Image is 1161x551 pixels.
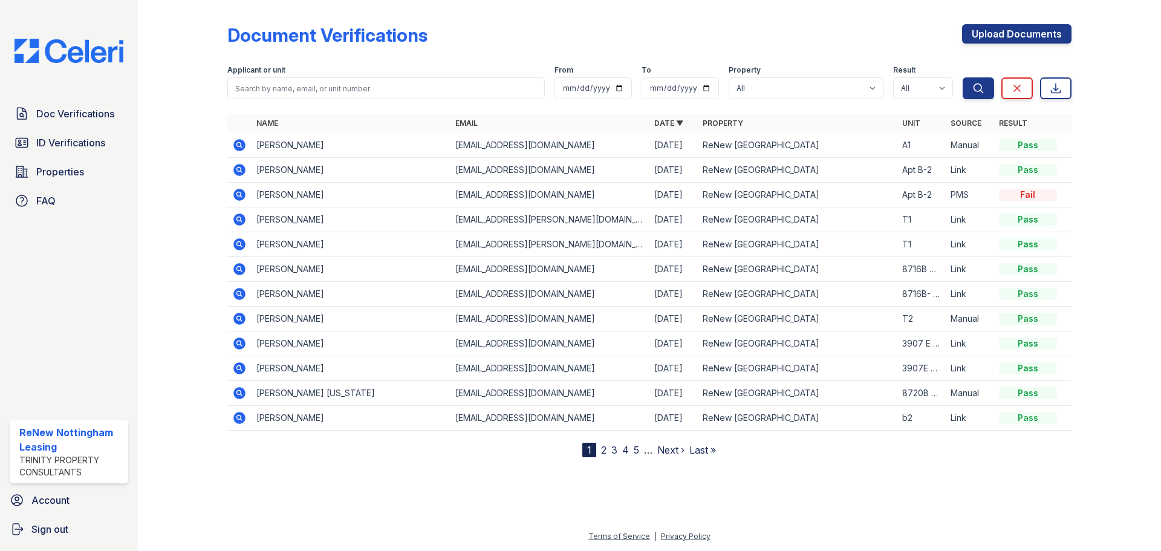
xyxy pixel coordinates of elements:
[946,257,994,282] td: Link
[946,307,994,331] td: Manual
[10,189,128,213] a: FAQ
[999,238,1057,250] div: Pass
[227,65,285,75] label: Applicant or unit
[999,214,1057,226] div: Pass
[252,282,450,307] td: [PERSON_NAME]
[450,381,649,406] td: [EMAIL_ADDRESS][DOMAIN_NAME]
[698,183,897,207] td: ReNew [GEOGRAPHIC_DATA]
[946,183,994,207] td: PMS
[897,381,946,406] td: 8720B T-1
[893,65,915,75] label: Result
[19,425,123,454] div: ReNew Nottingham Leasing
[227,24,428,46] div: Document Verifications
[36,106,114,121] span: Doc Verifications
[946,133,994,158] td: Manual
[634,444,639,456] a: 5
[902,119,920,128] a: Unit
[897,282,946,307] td: 8716B- AptB-2
[654,119,683,128] a: Date ▼
[654,532,657,541] div: |
[5,39,133,63] img: CE_Logo_Blue-a8612792a0a2168367f1c8372b55b34899dd931a85d93a1a3d3e32e68fde9ad4.png
[649,257,698,282] td: [DATE]
[962,24,1072,44] a: Upload Documents
[642,65,651,75] label: To
[31,522,68,536] span: Sign out
[999,362,1057,374] div: Pass
[252,133,450,158] td: [PERSON_NAME]
[946,207,994,232] td: Link
[19,454,123,478] div: Trinity Property Consultants
[698,381,897,406] td: ReNew [GEOGRAPHIC_DATA]
[999,387,1057,399] div: Pass
[582,443,596,457] div: 1
[951,119,981,128] a: Source
[450,257,649,282] td: [EMAIL_ADDRESS][DOMAIN_NAME]
[36,194,56,208] span: FAQ
[649,207,698,232] td: [DATE]
[897,331,946,356] td: 3907 E B-2
[450,232,649,257] td: [EMAIL_ADDRESS][PERSON_NAME][DOMAIN_NAME]
[999,164,1057,176] div: Pass
[999,139,1057,151] div: Pass
[946,381,994,406] td: Manual
[999,288,1057,300] div: Pass
[649,282,698,307] td: [DATE]
[946,158,994,183] td: Link
[649,381,698,406] td: [DATE]
[36,165,84,179] span: Properties
[5,488,133,512] a: Account
[644,443,652,457] span: …
[698,232,897,257] td: ReNew [GEOGRAPHIC_DATA]
[611,444,617,456] a: 3
[649,232,698,257] td: [DATE]
[450,282,649,307] td: [EMAIL_ADDRESS][DOMAIN_NAME]
[649,331,698,356] td: [DATE]
[31,493,70,507] span: Account
[897,207,946,232] td: T1
[698,331,897,356] td: ReNew [GEOGRAPHIC_DATA]
[252,183,450,207] td: [PERSON_NAME]
[698,158,897,183] td: ReNew [GEOGRAPHIC_DATA]
[252,356,450,381] td: [PERSON_NAME]
[661,532,711,541] a: Privacy Policy
[698,356,897,381] td: ReNew [GEOGRAPHIC_DATA]
[10,131,128,155] a: ID Verifications
[698,406,897,431] td: ReNew [GEOGRAPHIC_DATA]
[450,183,649,207] td: [EMAIL_ADDRESS][DOMAIN_NAME]
[698,282,897,307] td: ReNew [GEOGRAPHIC_DATA]
[588,532,650,541] a: Terms of Service
[698,133,897,158] td: ReNew [GEOGRAPHIC_DATA]
[252,207,450,232] td: [PERSON_NAME]
[601,444,607,456] a: 2
[450,406,649,431] td: [EMAIL_ADDRESS][DOMAIN_NAME]
[946,406,994,431] td: Link
[999,119,1027,128] a: Result
[252,158,450,183] td: [PERSON_NAME]
[36,135,105,150] span: ID Verifications
[649,133,698,158] td: [DATE]
[946,232,994,257] td: Link
[256,119,278,128] a: Name
[897,232,946,257] td: T1
[897,406,946,431] td: b2
[554,65,573,75] label: From
[450,356,649,381] td: [EMAIL_ADDRESS][DOMAIN_NAME]
[703,119,743,128] a: Property
[657,444,685,456] a: Next ›
[698,207,897,232] td: ReNew [GEOGRAPHIC_DATA]
[649,307,698,331] td: [DATE]
[10,160,128,184] a: Properties
[252,232,450,257] td: [PERSON_NAME]
[450,207,649,232] td: [EMAIL_ADDRESS][PERSON_NAME][DOMAIN_NAME]
[999,412,1057,424] div: Pass
[946,282,994,307] td: Link
[252,406,450,431] td: [PERSON_NAME]
[252,331,450,356] td: [PERSON_NAME]
[455,119,478,128] a: Email
[450,133,649,158] td: [EMAIL_ADDRESS][DOMAIN_NAME]
[897,307,946,331] td: T2
[649,406,698,431] td: [DATE]
[450,158,649,183] td: [EMAIL_ADDRESS][DOMAIN_NAME]
[649,356,698,381] td: [DATE]
[999,263,1057,275] div: Pass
